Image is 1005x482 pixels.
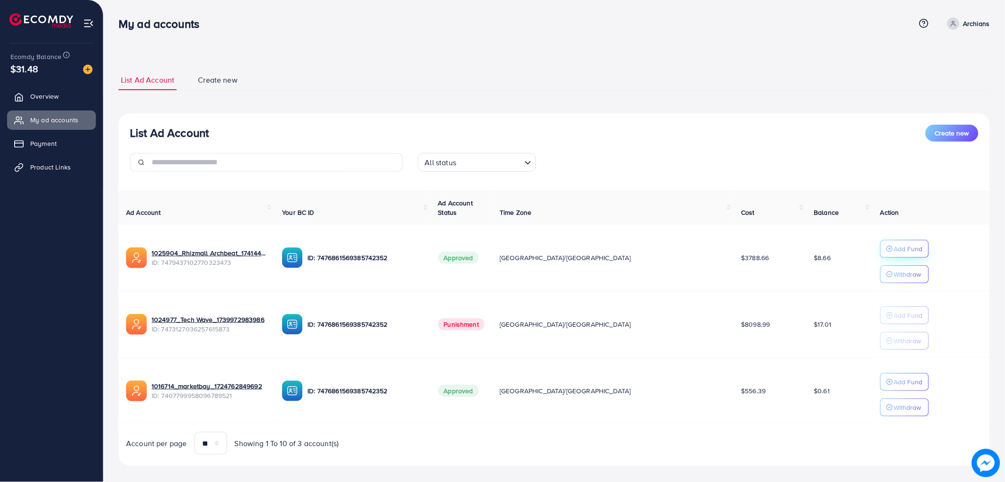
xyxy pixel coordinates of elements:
[894,243,923,254] p: Add Fund
[972,449,1000,477] img: image
[119,17,207,31] h3: My ad accounts
[880,265,929,283] button: Withdraw
[438,198,473,217] span: Ad Account Status
[944,17,990,30] a: Archians
[126,247,147,268] img: ic-ads-acc.e4c84228.svg
[282,208,315,217] span: Your BC ID
[963,18,990,29] p: Archians
[152,248,267,258] a: 1025904_Rhizmall Archbeat_1741442161001
[30,139,57,148] span: Payment
[7,158,96,177] a: Product Links
[30,92,59,101] span: Overview
[10,62,38,76] span: $31.48
[500,253,631,262] span: [GEOGRAPHIC_DATA]/[GEOGRAPHIC_DATA]
[894,310,923,321] p: Add Fund
[152,381,267,401] div: <span class='underline'>1016714_marketbay_1724762849692</span></br>7407799958096789521
[438,385,479,397] span: Approved
[438,318,485,330] span: Punishment
[814,386,830,396] span: $0.61
[10,52,61,61] span: Ecomdy Balance
[152,315,267,324] a: 1024977_Tech Wave_1739972983986
[814,253,831,262] span: $8.66
[307,319,423,330] p: ID: 7476861569385742352
[307,385,423,397] p: ID: 7476861569385742352
[500,386,631,396] span: [GEOGRAPHIC_DATA]/[GEOGRAPHIC_DATA]
[152,381,267,391] a: 1016714_marketbay_1724762849692
[894,335,921,347] p: Withdraw
[438,252,479,264] span: Approved
[152,248,267,268] div: <span class='underline'>1025904_Rhizmall Archbeat_1741442161001</span></br>7479437102770323473
[880,332,929,350] button: Withdraw
[83,18,94,29] img: menu
[307,252,423,263] p: ID: 7476861569385742352
[126,314,147,335] img: ic-ads-acc.e4c84228.svg
[500,320,631,329] span: [GEOGRAPHIC_DATA]/[GEOGRAPHIC_DATA]
[7,87,96,106] a: Overview
[741,253,769,262] span: $3788.66
[418,153,536,172] div: Search for option
[152,315,267,334] div: <span class='underline'>1024977_Tech Wave_1739972983986</span></br>7473127036257615873
[126,208,161,217] span: Ad Account
[935,128,969,138] span: Create new
[121,75,174,85] span: List Ad Account
[83,65,93,74] img: image
[741,386,766,396] span: $556.39
[152,258,267,267] span: ID: 7479437102770323473
[880,306,929,324] button: Add Fund
[741,320,770,329] span: $8098.99
[152,391,267,400] span: ID: 7407799958096789521
[235,438,339,449] span: Showing 1 To 10 of 3 account(s)
[894,269,921,280] p: Withdraw
[926,125,979,142] button: Create new
[459,154,520,169] input: Search for option
[741,208,755,217] span: Cost
[9,13,73,28] img: logo
[282,247,303,268] img: ic-ba-acc.ded83a64.svg
[814,320,832,329] span: $17.01
[130,126,209,140] h3: List Ad Account
[880,398,929,416] button: Withdraw
[880,208,899,217] span: Action
[126,381,147,401] img: ic-ads-acc.e4c84228.svg
[7,134,96,153] a: Payment
[500,208,531,217] span: Time Zone
[423,156,459,169] span: All status
[880,373,929,391] button: Add Fund
[7,110,96,129] a: My ad accounts
[880,240,929,258] button: Add Fund
[282,314,303,335] img: ic-ba-acc.ded83a64.svg
[814,208,839,217] span: Balance
[30,115,78,125] span: My ad accounts
[152,324,267,334] span: ID: 7473127036257615873
[894,402,921,413] p: Withdraw
[126,438,187,449] span: Account per page
[282,381,303,401] img: ic-ba-acc.ded83a64.svg
[894,376,923,388] p: Add Fund
[30,162,71,172] span: Product Links
[198,75,238,85] span: Create new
